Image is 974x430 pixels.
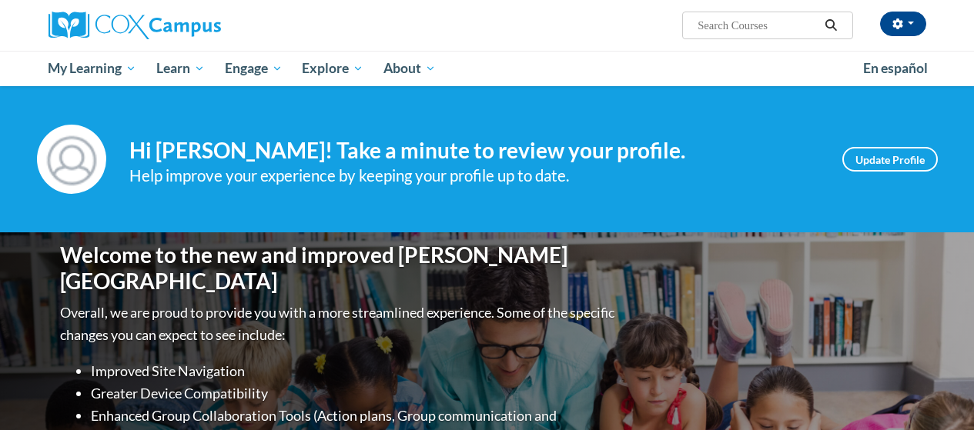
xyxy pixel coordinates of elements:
[225,59,283,78] span: Engage
[696,16,819,35] input: Search Courses
[292,51,373,86] a: Explore
[853,52,938,85] a: En español
[49,12,326,39] a: Cox Campus
[37,125,106,194] img: Profile Image
[91,382,618,405] li: Greater Device Compatibility
[842,147,938,172] a: Update Profile
[60,302,618,346] p: Overall, we are proud to provide you with a more streamlined experience. Some of the specific cha...
[819,16,842,35] button: Search
[215,51,293,86] a: Engage
[48,59,136,78] span: My Learning
[38,51,147,86] a: My Learning
[156,59,205,78] span: Learn
[49,12,221,39] img: Cox Campus
[383,59,436,78] span: About
[129,138,819,164] h4: Hi [PERSON_NAME]! Take a minute to review your profile.
[146,51,215,86] a: Learn
[91,360,618,382] li: Improved Site Navigation
[912,368,962,418] iframe: Button to launch messaging window
[880,12,926,36] button: Account Settings
[129,163,819,188] div: Help improve your experience by keeping your profile up to date.
[373,51,446,86] a: About
[863,60,928,76] span: En español
[60,242,618,294] h1: Welcome to the new and improved [PERSON_NAME][GEOGRAPHIC_DATA]
[302,59,363,78] span: Explore
[37,51,938,86] div: Main menu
